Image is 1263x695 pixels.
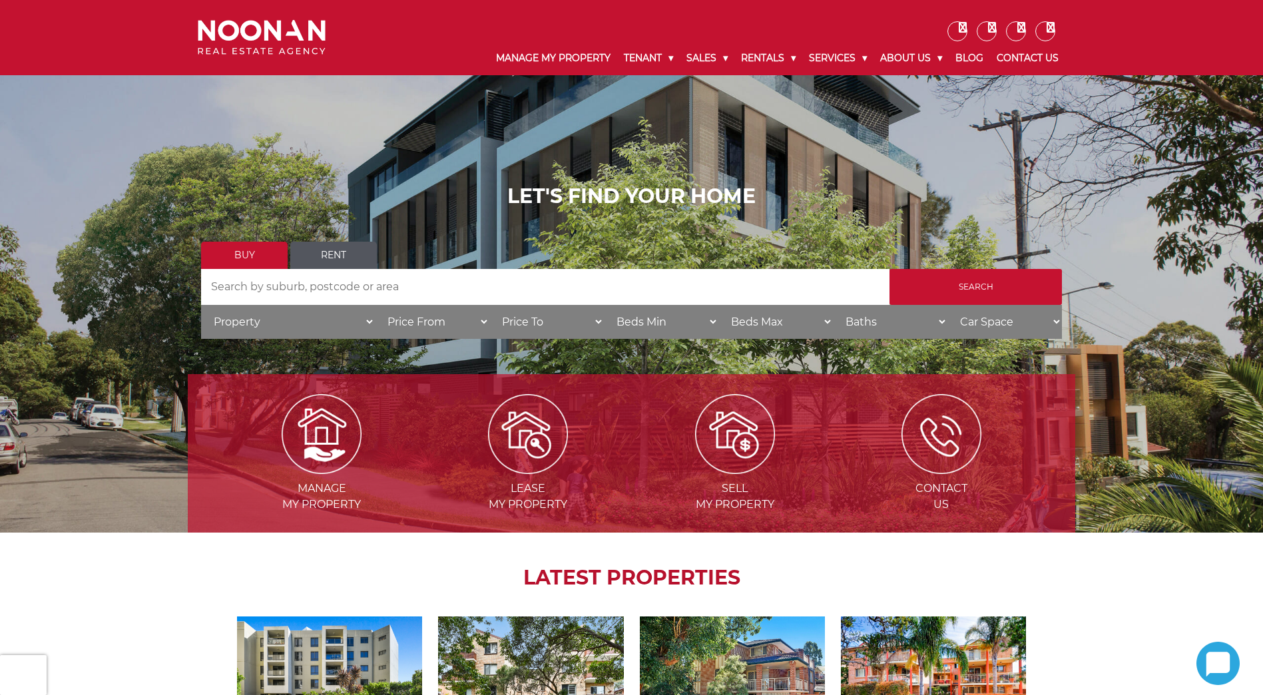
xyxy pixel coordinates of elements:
[695,394,775,474] img: Sell my property
[488,394,568,474] img: Lease my property
[426,427,630,511] a: Lease my property Leasemy Property
[633,481,837,513] span: Sell my Property
[201,184,1062,208] h1: LET'S FIND YOUR HOME
[680,41,734,75] a: Sales
[426,481,630,513] span: Lease my Property
[489,41,617,75] a: Manage My Property
[990,41,1065,75] a: Contact Us
[617,41,680,75] a: Tenant
[220,481,423,513] span: Manage my Property
[901,394,981,474] img: ICONS
[889,269,1062,305] input: Search
[734,41,802,75] a: Rentals
[282,394,362,474] img: Manage my Property
[840,427,1043,511] a: ICONS ContactUs
[949,41,990,75] a: Blog
[633,427,837,511] a: Sell my property Sellmy Property
[290,242,377,269] a: Rent
[802,41,874,75] a: Services
[221,566,1042,590] h2: LATEST PROPERTIES
[840,481,1043,513] span: Contact Us
[220,427,423,511] a: Manage my Property Managemy Property
[201,242,288,269] a: Buy
[201,269,889,305] input: Search by suburb, postcode or area
[874,41,949,75] a: About Us
[198,20,326,55] img: Noonan Real Estate Agency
